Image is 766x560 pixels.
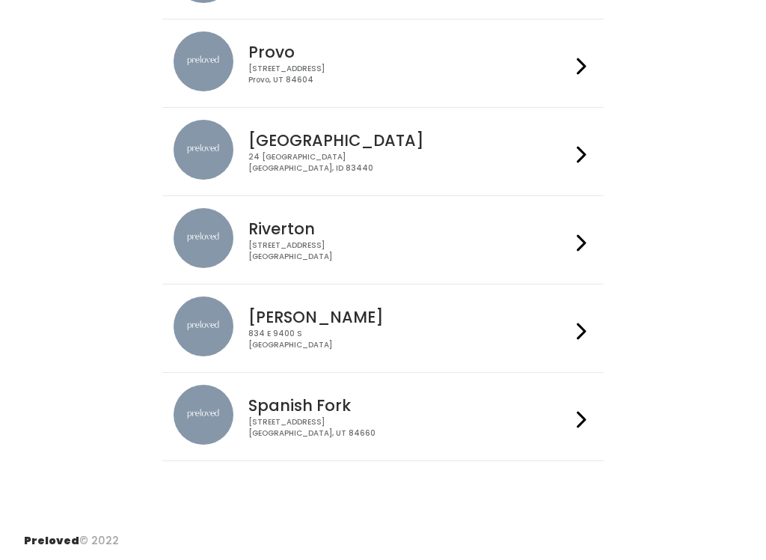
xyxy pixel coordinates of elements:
h4: Provo [248,43,570,61]
div: 24 [GEOGRAPHIC_DATA] [GEOGRAPHIC_DATA], ID 83440 [248,152,570,174]
a: preloved location Riverton [STREET_ADDRESS][GEOGRAPHIC_DATA] [174,208,592,272]
a: preloved location [PERSON_NAME] 834 E 9400 S[GEOGRAPHIC_DATA] [174,296,592,360]
h4: Riverton [248,220,570,237]
span: Preloved [24,533,79,548]
h4: Spanish Fork [248,397,570,414]
img: preloved location [174,296,233,356]
img: preloved location [174,385,233,445]
div: [STREET_ADDRESS] [GEOGRAPHIC_DATA] [248,240,570,262]
div: © 2022 [24,521,119,549]
a: preloved location [GEOGRAPHIC_DATA] 24 [GEOGRAPHIC_DATA][GEOGRAPHIC_DATA], ID 83440 [174,120,592,183]
a: preloved location Provo [STREET_ADDRESS]Provo, UT 84604 [174,31,592,95]
div: [STREET_ADDRESS] Provo, UT 84604 [248,64,570,85]
img: preloved location [174,208,233,268]
h4: [PERSON_NAME] [248,308,570,326]
h4: [GEOGRAPHIC_DATA] [248,132,570,149]
a: preloved location Spanish Fork [STREET_ADDRESS][GEOGRAPHIC_DATA], UT 84660 [174,385,592,448]
div: [STREET_ADDRESS] [GEOGRAPHIC_DATA], UT 84660 [248,417,570,439]
img: preloved location [174,120,233,180]
div: 834 E 9400 S [GEOGRAPHIC_DATA] [248,329,570,350]
img: preloved location [174,31,233,91]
